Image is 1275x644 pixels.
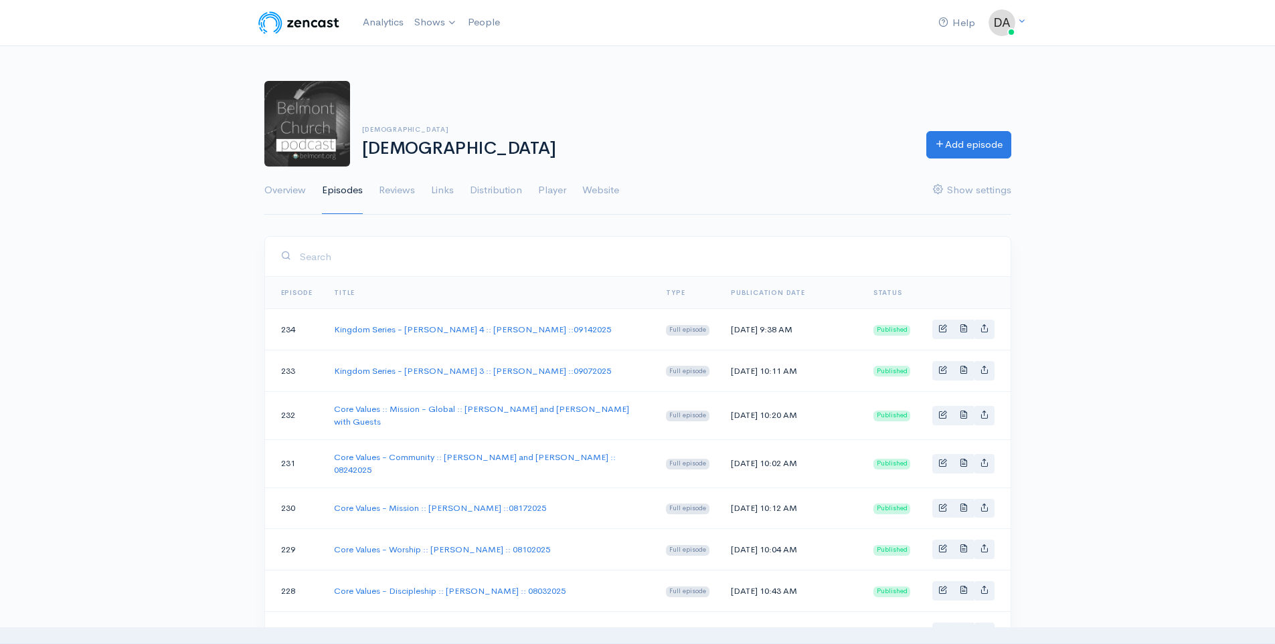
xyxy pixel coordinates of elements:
[932,361,995,381] div: Basic example
[666,325,709,336] span: Full episode
[362,126,910,133] h6: [DEMOGRAPHIC_DATA]
[265,488,324,529] td: 230
[265,439,324,488] td: 231
[334,585,566,597] a: Core Values - Discipleship :: [PERSON_NAME] :: 08032025
[873,411,911,421] span: Published
[334,365,611,377] a: Kingdom Series - [PERSON_NAME] 3 :: [PERSON_NAME] ::09072025
[873,504,911,514] span: Published
[666,504,709,514] span: Full episode
[431,167,454,215] a: Links
[731,288,805,297] a: Publication date
[265,529,324,570] td: 229
[720,309,863,350] td: [DATE] 9:38 AM
[932,581,995,601] div: Basic example
[281,288,313,297] a: Episode
[299,243,995,270] input: Search
[873,586,911,597] span: Published
[264,167,306,215] a: Overview
[932,406,995,425] div: Basic example
[334,403,629,428] a: Core Values :: Mission - Global :: [PERSON_NAME] and [PERSON_NAME] with Guests
[989,9,1015,36] img: ...
[932,540,995,559] div: Basic example
[322,167,363,215] a: Episodes
[334,544,550,555] a: Core Values - Worship :: [PERSON_NAME] :: 08102025
[720,350,863,391] td: [DATE] 10:11 AM
[265,391,324,439] td: 232
[933,9,981,37] a: Help
[926,131,1011,158] a: Add episode
[933,167,1011,215] a: Show settings
[362,139,910,158] h1: [DEMOGRAPHIC_DATA]
[666,545,709,556] span: Full episode
[932,454,995,473] div: Basic example
[334,288,355,297] a: Title
[470,167,522,215] a: Distribution
[334,502,546,514] a: Core Values - Mission :: [PERSON_NAME] ::08172025
[256,9,341,36] img: ZenCast Logo
[873,366,911,377] span: Published
[873,288,902,297] span: Status
[379,167,415,215] a: Reviews
[720,488,863,529] td: [DATE] 10:12 AM
[666,288,685,297] a: Type
[932,499,995,518] div: Basic example
[720,391,863,439] td: [DATE] 10:20 AM
[873,325,911,336] span: Published
[873,459,911,469] span: Published
[538,167,566,215] a: Player
[265,350,324,391] td: 233
[720,439,863,488] td: [DATE] 10:02 AM
[582,167,619,215] a: Website
[932,623,995,642] div: Basic example
[873,545,911,556] span: Published
[265,570,324,612] td: 228
[265,309,324,350] td: 234
[1229,599,1262,631] iframe: gist-messenger-bubble-iframe
[932,320,995,339] div: Basic example
[666,586,709,597] span: Full episode
[409,8,462,37] a: Shows
[666,459,709,469] span: Full episode
[666,411,709,421] span: Full episode
[334,324,611,335] a: Kingdom Series - [PERSON_NAME] 4 :: [PERSON_NAME] ::09142025
[720,570,863,612] td: [DATE] 10:43 AM
[357,8,409,37] a: Analytics
[720,529,863,570] td: [DATE] 10:04 AM
[334,627,619,638] a: 10 COmmandments - Commandment 3 :: [PERSON_NAME] :: 07272025
[462,8,505,37] a: People
[666,366,709,377] span: Full episode
[334,451,616,476] a: Core Values - Community :: [PERSON_NAME] and [PERSON_NAME] :: 08242025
